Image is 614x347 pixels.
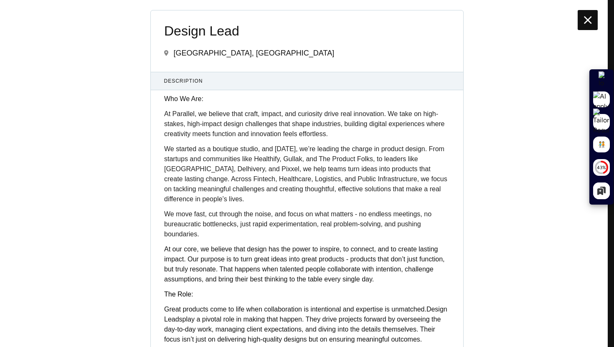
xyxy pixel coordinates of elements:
span: At our core, we believe that design has the power to inspire, to connect, and to create lasting i... [164,246,444,283]
span: Great products come to life when collaboration is intentional and expertise is unmatched. [164,306,426,313]
span: We move fast, cut through the noise, and focus on what matters - no endless meetings, no bureaucr... [164,210,431,238]
span: Design Lead [164,24,450,38]
span: Description [164,77,450,85]
span: We started as a boutique studio, and [DATE], we’re leading the charge in product design. From sta... [164,145,447,203]
span: play a pivotal role in making that happen. They drive projects forward by overseeing the day-to-d... [164,316,441,343]
strong: Who We Are: [164,95,203,102]
span: The Role: [164,291,193,298]
span: [GEOGRAPHIC_DATA], [GEOGRAPHIC_DATA] [173,49,334,57]
span: At Parallel, we believe that craft, impact, and curiosity drive real innovation. We take on high-... [164,110,445,137]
